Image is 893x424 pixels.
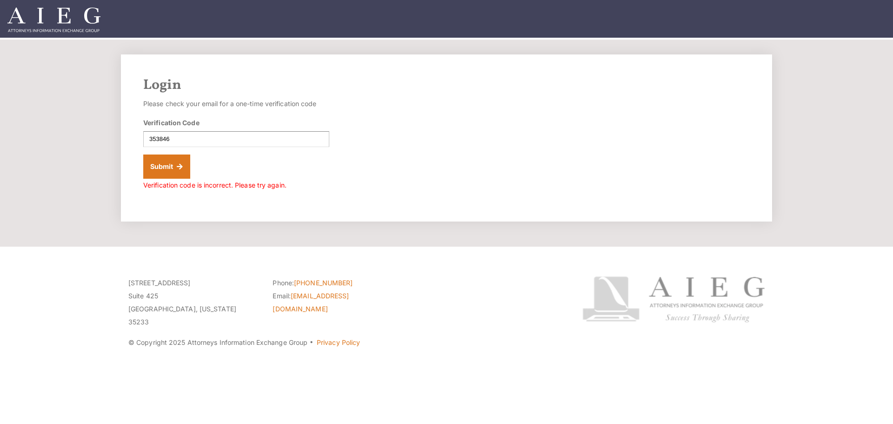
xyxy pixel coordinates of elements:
[143,77,750,94] h2: Login
[128,276,259,329] p: [STREET_ADDRESS] Suite 425 [GEOGRAPHIC_DATA], [US_STATE] 35233
[143,181,287,189] span: Verification code is incorrect. Please try again.
[273,276,403,289] li: Phone:
[128,336,547,349] p: © Copyright 2025 Attorneys Information Exchange Group
[7,7,100,32] img: Attorneys Information Exchange Group
[294,279,353,287] a: [PHONE_NUMBER]
[309,342,313,347] span: ·
[143,155,190,179] button: Submit
[273,292,349,313] a: [EMAIL_ADDRESS][DOMAIN_NAME]
[317,338,360,346] a: Privacy Policy
[273,289,403,316] li: Email:
[582,276,765,323] img: Attorneys Information Exchange Group logo
[143,97,329,110] p: Please check your email for a one-time verification code
[143,118,200,128] label: Verification Code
